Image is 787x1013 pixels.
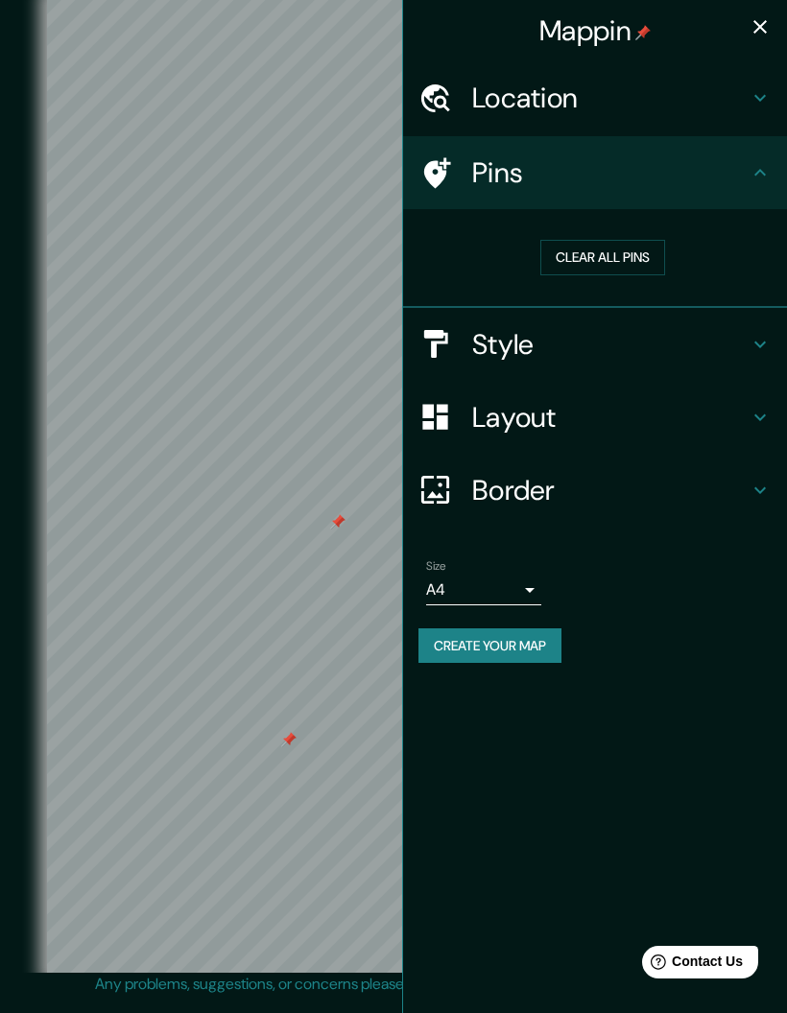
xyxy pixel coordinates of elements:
[403,308,787,381] div: Style
[403,136,787,209] div: Pins
[472,473,749,507] h4: Border
[418,628,561,664] button: Create your map
[616,938,766,992] iframe: Help widget launcher
[403,61,787,134] div: Location
[472,327,749,362] h4: Style
[472,155,749,190] h4: Pins
[635,25,651,40] img: pin-icon.png
[540,240,665,275] button: Clear all pins
[539,13,651,48] h4: Mappin
[403,381,787,454] div: Layout
[472,400,749,435] h4: Layout
[403,454,787,527] div: Border
[95,973,685,996] p: Any problems, suggestions, or concerns please email .
[426,557,446,574] label: Size
[472,81,749,115] h4: Location
[426,575,541,605] div: A4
